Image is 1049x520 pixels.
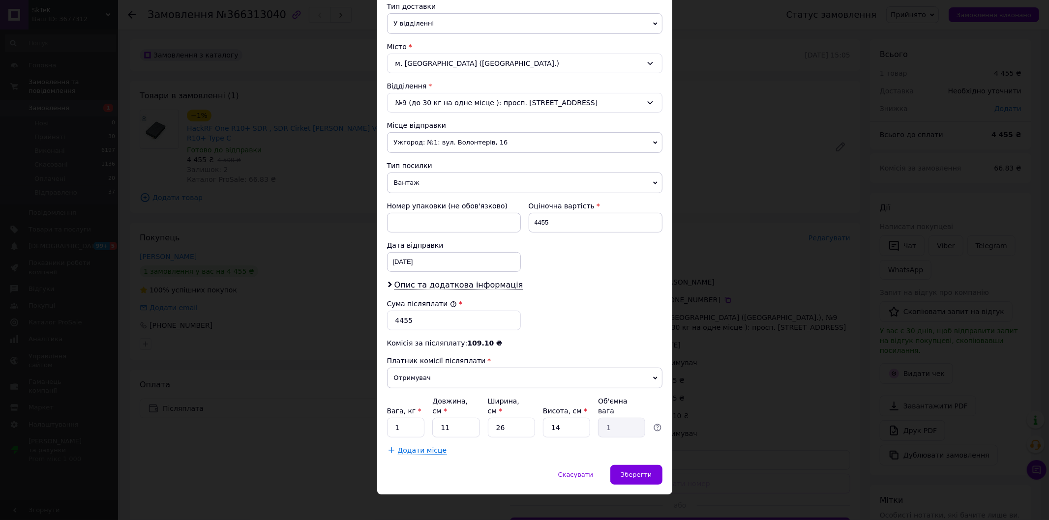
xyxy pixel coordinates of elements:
span: Місце відправки [387,121,447,129]
div: Дата відправки [387,240,521,250]
div: Місто [387,42,662,52]
span: 109.10 ₴ [467,339,502,347]
span: Зберегти [621,471,652,478]
div: Комісія за післяплату: [387,338,662,348]
span: Отримувач [387,368,662,388]
span: Скасувати [558,471,593,478]
div: Номер упаковки (не обов'язково) [387,201,521,211]
div: Об'ємна вага [598,396,645,416]
span: Тип посилки [387,162,432,170]
span: Опис та додаткова інформація [394,280,523,290]
span: Вантаж [387,173,662,193]
div: Оціночна вартість [529,201,662,211]
div: №9 (до 30 кг на одне місце ): просп. [STREET_ADDRESS] [387,93,662,113]
div: м. [GEOGRAPHIC_DATA] ([GEOGRAPHIC_DATA].) [387,54,662,73]
span: Додати місце [398,446,447,455]
label: Ширина, см [488,397,519,415]
label: Висота, см [543,407,587,415]
span: Платник комісії післяплати [387,357,486,365]
span: Ужгород: №1: вул. Волонтерів, 16 [387,132,662,153]
label: Вага, кг [387,407,421,415]
label: Довжина, см [432,397,468,415]
div: Відділення [387,81,662,91]
span: Тип доставки [387,2,436,10]
label: Сума післяплати [387,300,457,308]
span: У відділенні [387,13,662,34]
